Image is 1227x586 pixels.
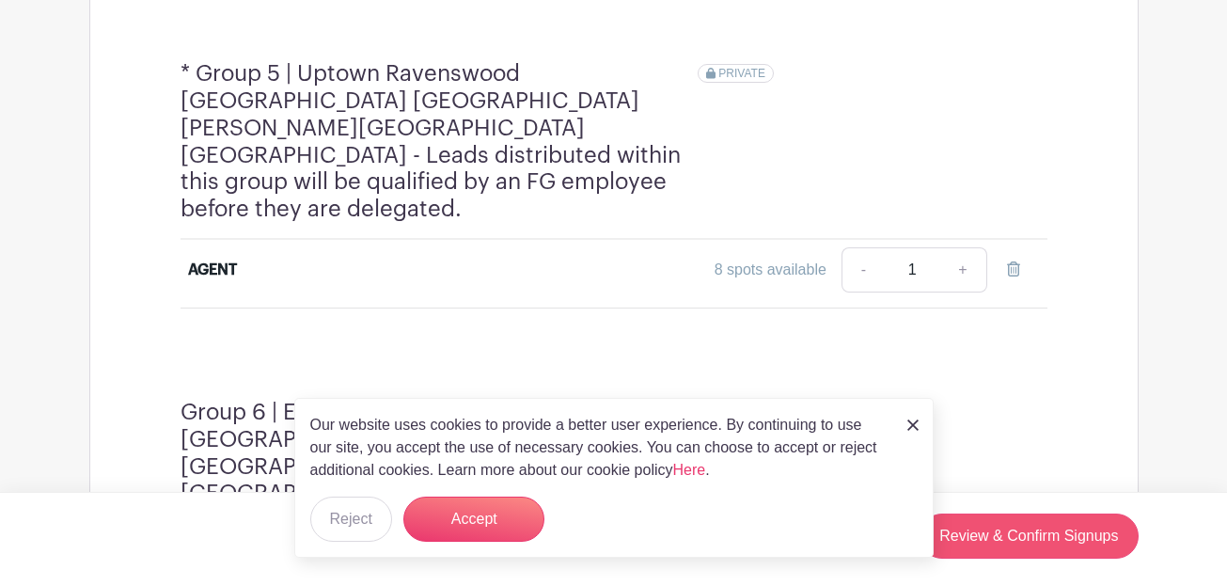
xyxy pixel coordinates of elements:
img: close_button-5f87c8562297e5c2d7936805f587ecaba9071eb48480494691a3f1689db116b3.svg [907,420,919,431]
a: + [939,247,986,293]
div: 8 spots available [715,259,826,281]
p: Our website uses cookies to provide a better user experience. By continuing to use our site, you ... [310,414,888,482]
button: Accept [403,497,544,542]
span: PRIVATE [718,67,765,80]
a: Review & Confirm Signups [920,514,1138,559]
a: Here [673,462,706,478]
h4: * Group 5 | Uptown Ravenswood [GEOGRAPHIC_DATA] [GEOGRAPHIC_DATA] [PERSON_NAME][GEOGRAPHIC_DATA] ... [181,60,698,223]
div: AGENT [188,259,237,281]
button: Reject [310,497,392,542]
h4: Group 6 | Evanston Wilmette Winnetka [GEOGRAPHIC_DATA] [GEOGRAPHIC_DATA] [GEOGRAPHIC_DATA] [GEOGR... [181,399,698,507]
a: - [842,247,885,293]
